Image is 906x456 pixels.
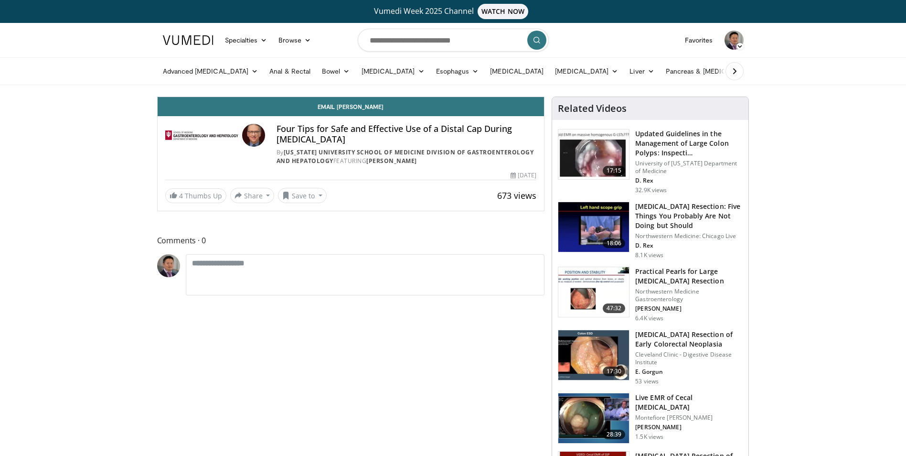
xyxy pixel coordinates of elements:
[179,191,183,200] span: 4
[558,330,743,385] a: 17:30 [MEDICAL_DATA] Resection of Early Colorectal Neoplasia Cleveland Clinic - Digestive Disease...
[558,393,743,444] a: 28:39 Live EMR of Cecal [MEDICAL_DATA] Montefiore [PERSON_NAME] [PERSON_NAME] 1.5K views
[164,4,742,19] a: Vumedi Week 2025 ChannelWATCH NOW
[219,31,273,50] a: Specialties
[558,103,627,114] h4: Related Videos
[660,62,772,81] a: Pancreas & [MEDICAL_DATA]
[558,202,743,259] a: 18:06 [MEDICAL_DATA] Resection: Five Things You Probably Are Not Doing but Should Northwestern Me...
[635,267,743,286] h3: Practical Pearls for Large [MEDICAL_DATA] Resection
[558,393,629,443] img: c5b96632-e599-40e7-9704-3d2ea409a092.150x105_q85_crop-smart_upscale.jpg
[157,62,264,81] a: Advanced [MEDICAL_DATA]
[497,190,536,201] span: 673 views
[558,330,629,380] img: 2f3204fc-fe9c-4e55-bbc2-21ba8c8e5b61.150x105_q85_crop-smart_upscale.jpg
[165,124,238,147] img: Indiana University School of Medicine Division of Gastroenterology and Hepatology
[635,423,743,431] p: [PERSON_NAME]
[558,130,629,179] img: dfcfcb0d-b871-4e1a-9f0c-9f64970f7dd8.150x105_q85_crop-smart_upscale.jpg
[635,129,743,158] h3: Updated Guidelines in the Management of Large Colon Polyps: Inspecti…
[635,288,743,303] p: Northwestern Medicine Gastroenterology
[558,267,743,322] a: 47:32 Practical Pearls for Large [MEDICAL_DATA] Resection Northwestern Medicine Gastroenterology ...
[635,393,743,412] h3: Live EMR of Cecal [MEDICAL_DATA]
[316,62,355,81] a: Bowel
[635,186,667,194] p: 32.9K views
[165,188,226,203] a: 4 Thumbs Up
[430,62,485,81] a: Esophagus
[277,148,536,165] div: By FEATURING
[358,29,549,52] input: Search topics, interventions
[635,368,743,376] p: E. Gorgun
[635,433,663,441] p: 1.5K views
[549,62,624,81] a: [MEDICAL_DATA]
[635,414,743,422] p: Montefiore [PERSON_NAME]
[278,188,327,203] button: Save to
[635,232,743,240] p: Northwestern Medicine: Chicago Live
[635,160,743,175] p: University of [US_STATE] Department of Medicine
[635,378,659,385] p: 53 views
[511,171,536,180] div: [DATE]
[157,234,545,247] span: Comments 0
[679,31,719,50] a: Favorites
[558,267,629,317] img: 0daeedfc-011e-4156-8487-34fa55861f89.150x105_q85_crop-smart_upscale.jpg
[635,351,743,366] p: Cleveland Clinic - Digestive Disease Institute
[558,129,743,194] a: 17:15 Updated Guidelines in the Management of Large Colon Polyps: Inspecti… University of [US_STA...
[242,124,265,147] img: Avatar
[603,166,626,175] span: 17:15
[273,31,317,50] a: Browse
[478,4,528,19] span: WATCH NOW
[484,62,549,81] a: [MEDICAL_DATA]
[558,202,629,252] img: 264924ef-8041-41fd-95c4-78b943f1e5b5.150x105_q85_crop-smart_upscale.jpg
[277,124,536,144] h4: Four Tips for Safe and Effective Use of a Distal Cap During [MEDICAL_DATA]
[603,304,626,313] span: 47:32
[230,188,275,203] button: Share
[725,31,744,50] img: Avatar
[635,330,743,349] h3: [MEDICAL_DATA] Resection of Early Colorectal Neoplasia
[624,62,660,81] a: Liver
[264,62,316,81] a: Anal & Rectal
[635,202,743,230] h3: [MEDICAL_DATA] Resection: Five Things You Probably Are Not Doing but Should
[603,367,626,376] span: 17:30
[366,157,417,165] a: [PERSON_NAME]
[635,305,743,313] p: [PERSON_NAME]
[163,35,213,45] img: VuMedi Logo
[157,254,180,277] img: Avatar
[277,148,534,165] a: [US_STATE] University School of Medicine Division of Gastroenterology and Hepatology
[356,62,430,81] a: [MEDICAL_DATA]
[635,251,663,259] p: 8.1K views
[635,315,663,322] p: 6.4K views
[603,430,626,439] span: 28:39
[158,97,544,116] a: Email [PERSON_NAME]
[635,177,743,185] p: D. Rex
[635,242,743,250] p: D. Rex
[603,239,626,248] span: 18:06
